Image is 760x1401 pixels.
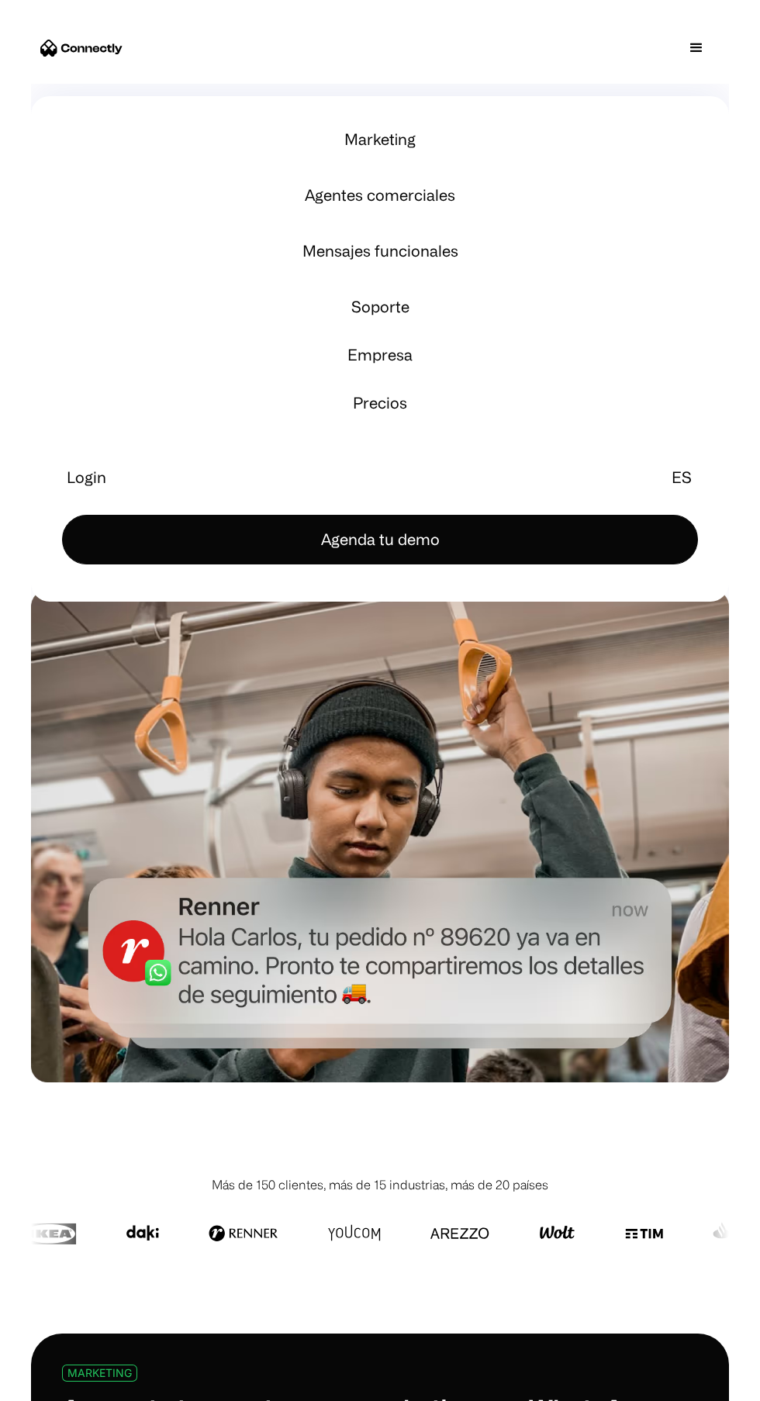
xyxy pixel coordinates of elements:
a: Agenda tu demo [62,515,698,564]
div: Empresa [343,344,417,366]
a: Soporte [50,288,710,326]
a: Mensajes funcionales [50,233,710,270]
a: Precios [50,385,710,422]
a: home [40,36,123,60]
div: es [665,471,698,484]
ul: Language list [31,1374,93,1396]
div: Empresa [347,344,413,366]
div: menu [673,25,720,71]
div: es [672,471,692,484]
a: Login [62,459,111,496]
a: Marketing [50,121,710,158]
a: Agentes comerciales [50,177,710,214]
aside: Language selected: Español [16,1372,93,1396]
